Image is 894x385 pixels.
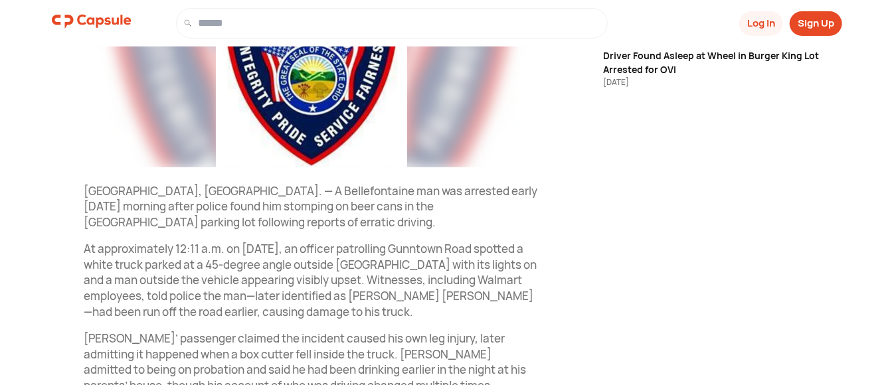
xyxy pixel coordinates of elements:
button: Sign Up [790,11,842,36]
button: Log In [739,11,783,36]
p: At approximately 12:11 a.m. on [DATE], an officer patrolling Gunntown Road spotted a white truck ... [84,241,539,320]
p: [GEOGRAPHIC_DATA], [GEOGRAPHIC_DATA]. — A Bellefontaine man was arrested early [DATE] morning aft... [84,183,539,230]
div: [DATE] [603,76,842,88]
div: Driver Found Asleep at Wheel in Burger King Lot Arrested for OVI [603,48,842,76]
a: logo [52,8,132,38]
img: logo [52,8,132,35]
